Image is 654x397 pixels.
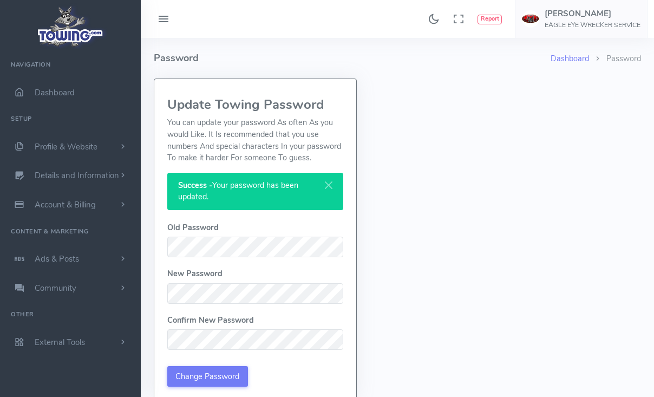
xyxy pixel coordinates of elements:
input: Change Password [167,366,248,387]
p: You can update your password As often As you would Like. It Is recommended that you use numbers A... [167,117,343,164]
li: Password [589,53,641,65]
a: Dashboard [551,53,589,64]
span: Dashboard [35,87,75,98]
div: Your password has been updated. [167,173,343,210]
span: External Tools [35,337,85,348]
img: user-image [522,10,539,28]
h4: Password [154,38,551,79]
span: Account & Billing [35,199,96,210]
span: Profile & Website [35,141,97,152]
h6: EAGLE EYE WRECKER SERVICE [545,22,640,29]
span: Ads & Posts [35,253,79,264]
h5: [PERSON_NAME] [545,9,640,18]
dt: New Password [167,268,343,280]
button: Close [314,173,343,198]
span: Details and Information [35,171,119,181]
dt: Old Password [167,222,343,234]
span: Community [35,283,76,294]
h3: Update Towing Password [167,97,343,112]
img: logo [34,3,107,49]
strong: Success - [178,180,212,191]
button: Report [478,15,502,24]
dt: Confirm New Password [167,315,343,327]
